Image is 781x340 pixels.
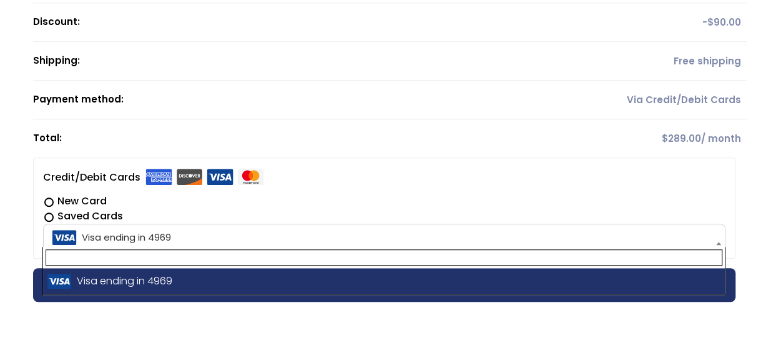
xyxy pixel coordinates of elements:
img: mastercard.svg [237,169,264,185]
th: Total: [33,119,575,157]
label: Saved Cards [43,209,726,224]
span: Visa ending in 4969 [43,224,726,251]
span: 289.00 [661,132,700,145]
th: Discount: [33,3,575,42]
td: - [575,3,747,42]
span: $ [707,16,713,29]
td: Free shipping [575,42,747,81]
td: / month [575,119,747,157]
span: $ [661,132,667,145]
label: Credit/Debit Cards [43,167,264,187]
label: New Card [43,194,726,209]
li: Visa ending in 4969 [43,268,725,294]
img: visa.svg [207,169,233,185]
th: Shipping: [33,42,575,81]
img: amex.svg [145,169,172,185]
span: 90.00 [707,16,740,29]
img: discover.svg [176,169,203,185]
th: Payment method: [33,81,575,119]
span: Visa ending in 4969 [47,224,722,251]
td: Via Credit/Debit Cards [575,81,747,119]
